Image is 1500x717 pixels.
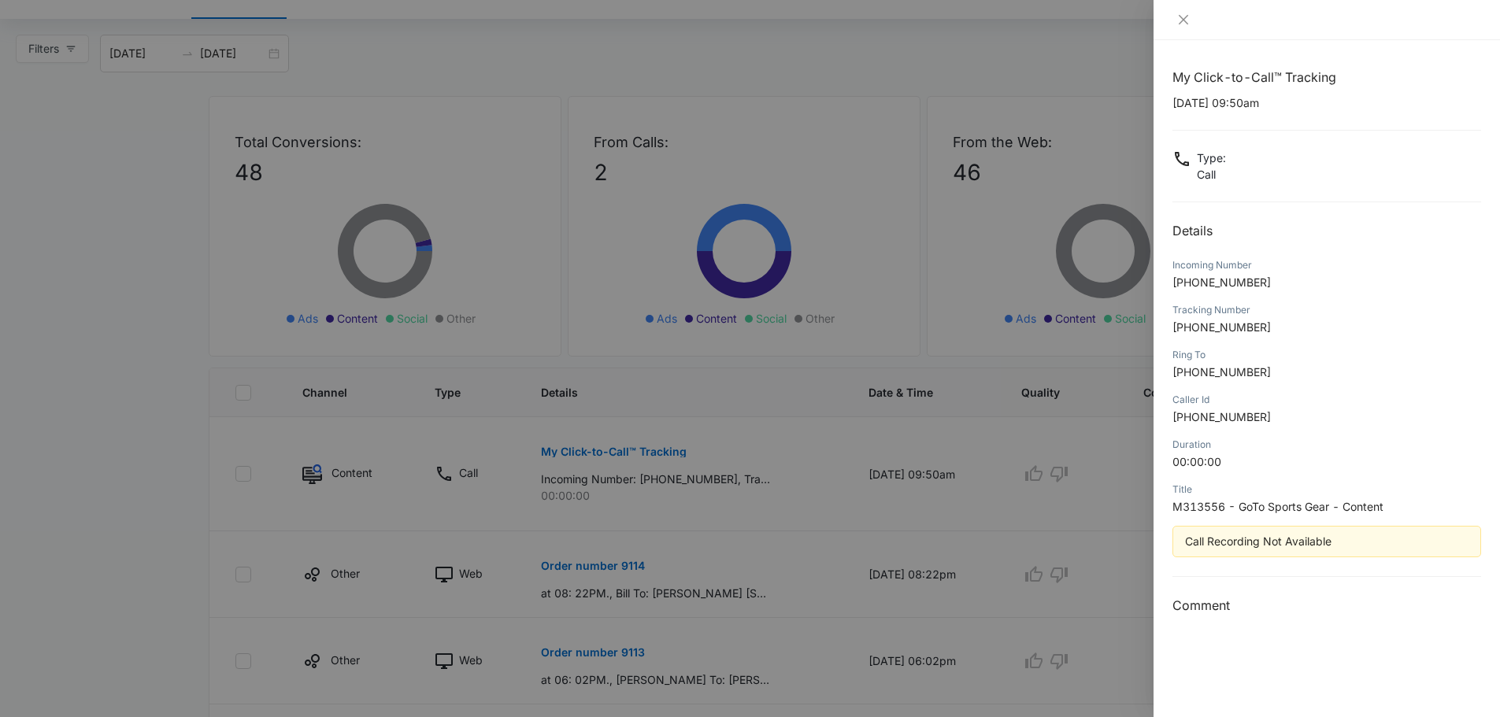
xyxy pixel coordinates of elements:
[1197,166,1226,183] p: Call
[1172,320,1271,334] span: [PHONE_NUMBER]
[1172,482,1481,497] div: Title
[1185,533,1469,550] div: Call Recording Not Available
[1172,455,1221,468] span: 00:00:00
[1172,410,1271,423] span: [PHONE_NUMBER]
[1172,365,1271,379] span: [PHONE_NUMBER]
[1172,438,1481,452] div: Duration
[1172,221,1481,240] h2: Details
[1172,500,1383,513] span: M313556 - GoTo Sports Gear - Content
[1172,303,1481,317] div: Tracking Number
[1172,13,1194,27] button: Close
[1172,596,1481,615] h3: Comment
[1172,348,1481,362] div: Ring To
[1172,258,1481,272] div: Incoming Number
[1172,393,1481,407] div: Caller Id
[1172,68,1481,87] h1: My Click-to-Call™ Tracking
[1197,150,1226,166] p: Type :
[1172,94,1481,111] p: [DATE] 09:50am
[1177,13,1190,26] span: close
[1172,275,1271,289] span: [PHONE_NUMBER]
